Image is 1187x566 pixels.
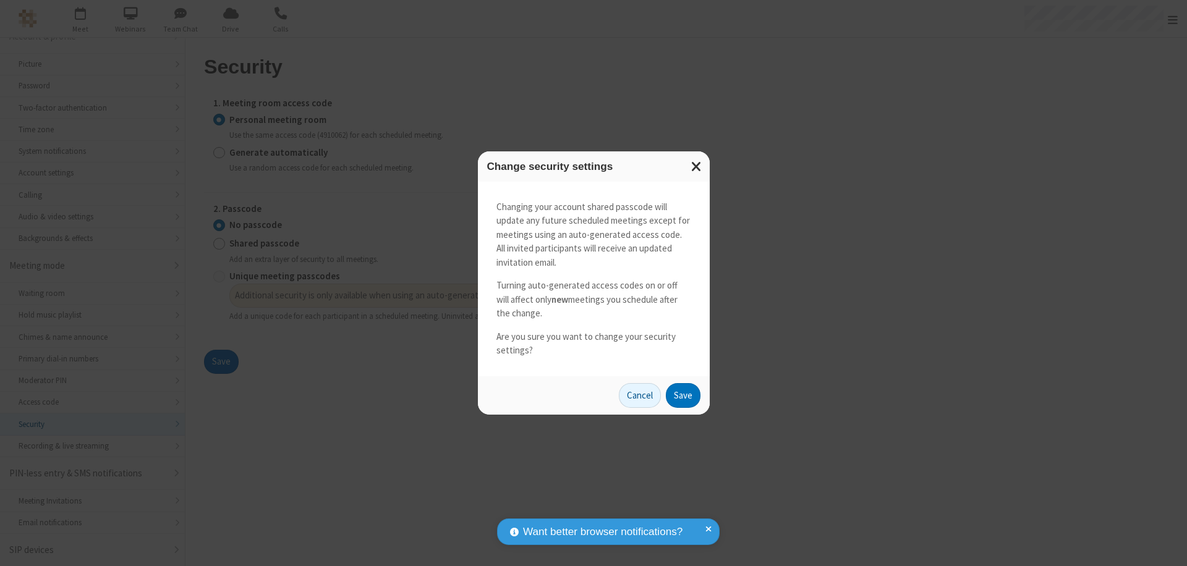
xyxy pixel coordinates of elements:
button: Save [666,383,700,408]
p: Turning auto-generated access codes on or off will affect only meetings you schedule after the ch... [496,279,691,321]
strong: new [551,294,568,305]
span: Want better browser notifications? [523,524,683,540]
button: Cancel [619,383,661,408]
h3: Change security settings [487,161,700,172]
p: Are you sure you want to change your security settings? [496,330,691,358]
button: Close modal [684,151,710,182]
p: Changing your account shared passcode will update any future scheduled meetings except for meetin... [496,200,691,270]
